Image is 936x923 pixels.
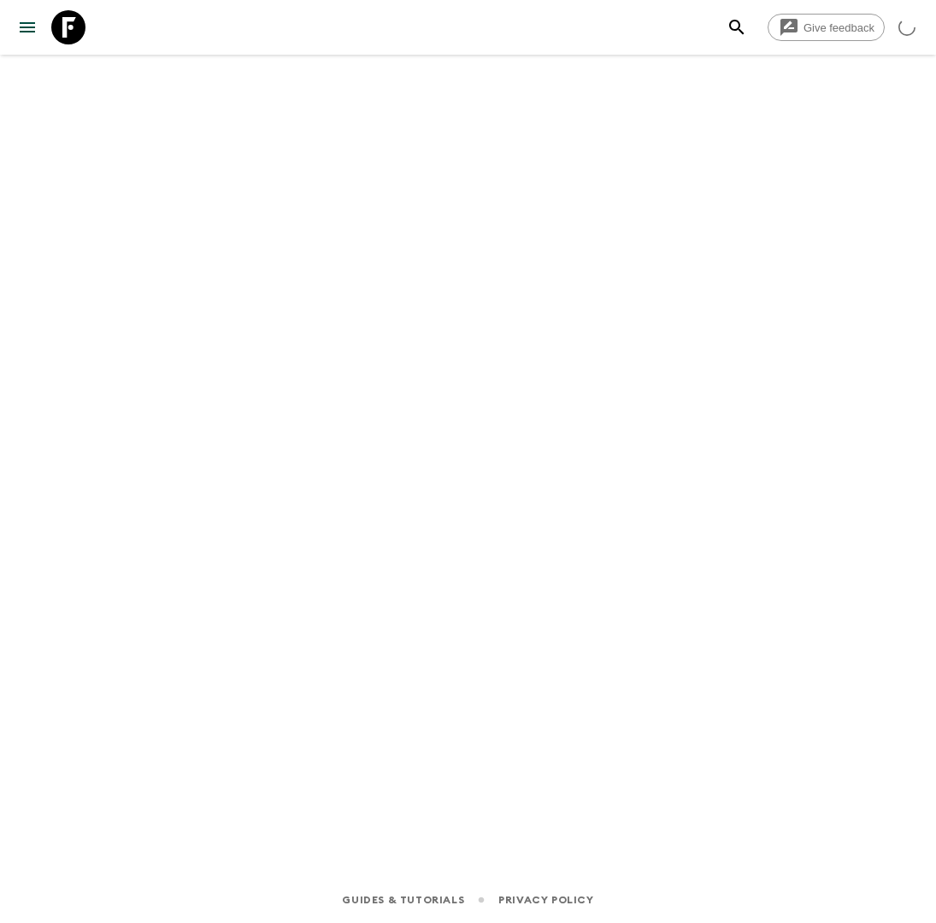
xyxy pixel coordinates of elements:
[498,891,593,909] a: Privacy Policy
[768,14,885,41] a: Give feedback
[794,21,884,34] span: Give feedback
[342,891,464,909] a: Guides & Tutorials
[10,10,44,44] button: menu
[720,10,754,44] button: search adventures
